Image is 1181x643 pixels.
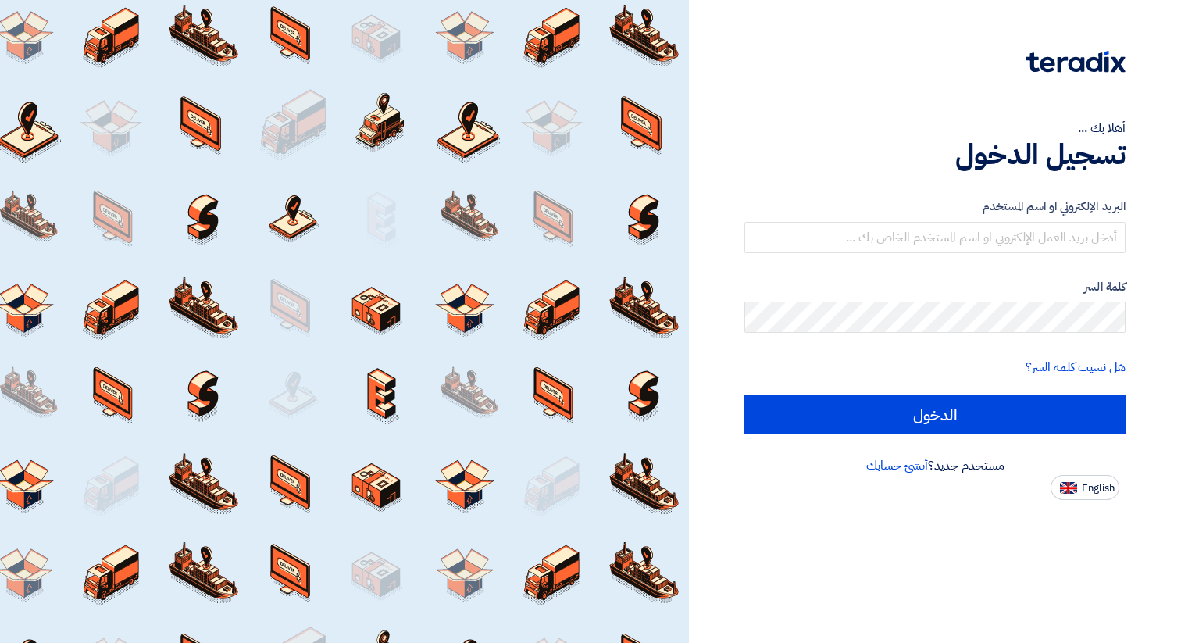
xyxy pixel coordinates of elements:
[866,456,928,475] a: أنشئ حسابك
[744,222,1126,253] input: أدخل بريد العمل الإلكتروني او اسم المستخدم الخاص بك ...
[744,278,1126,296] label: كلمة السر
[744,456,1126,475] div: مستخدم جديد؟
[744,119,1126,138] div: أهلا بك ...
[1026,51,1126,73] img: Teradix logo
[744,395,1126,434] input: الدخول
[744,138,1126,172] h1: تسجيل الدخول
[1082,483,1115,494] span: English
[1051,475,1119,500] button: English
[744,198,1126,216] label: البريد الإلكتروني او اسم المستخدم
[1060,482,1077,494] img: en-US.png
[1026,358,1126,377] a: هل نسيت كلمة السر؟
